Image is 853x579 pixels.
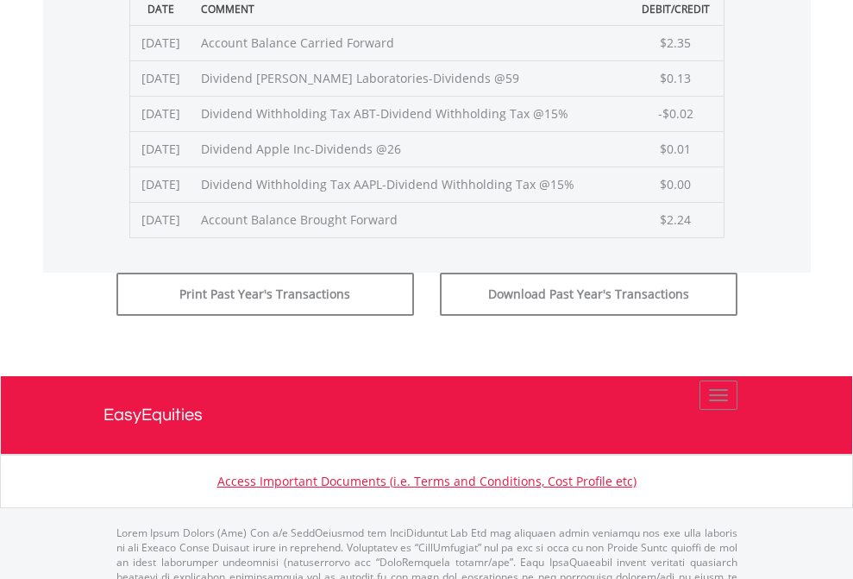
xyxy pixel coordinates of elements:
[660,176,691,192] span: $0.00
[192,25,628,60] td: Account Balance Carried Forward
[192,202,628,237] td: Account Balance Brought Forward
[129,60,192,96] td: [DATE]
[129,96,192,131] td: [DATE]
[192,60,628,96] td: Dividend [PERSON_NAME] Laboratories-Dividends @59
[660,70,691,86] span: $0.13
[129,167,192,202] td: [DATE]
[192,167,628,202] td: Dividend Withholding Tax AAPL-Dividend Withholding Tax @15%
[658,105,693,122] span: -$0.02
[440,273,737,316] button: Download Past Year's Transactions
[660,35,691,51] span: $2.35
[660,211,691,228] span: $2.24
[660,141,691,157] span: $0.01
[192,96,628,131] td: Dividend Withholding Tax ABT-Dividend Withholding Tax @15%
[129,202,192,237] td: [DATE]
[217,473,637,489] a: Access Important Documents (i.e. Terms and Conditions, Cost Profile etc)
[103,376,750,454] a: EasyEquities
[129,131,192,167] td: [DATE]
[116,273,414,316] button: Print Past Year's Transactions
[129,25,192,60] td: [DATE]
[192,131,628,167] td: Dividend Apple Inc-Dividends @26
